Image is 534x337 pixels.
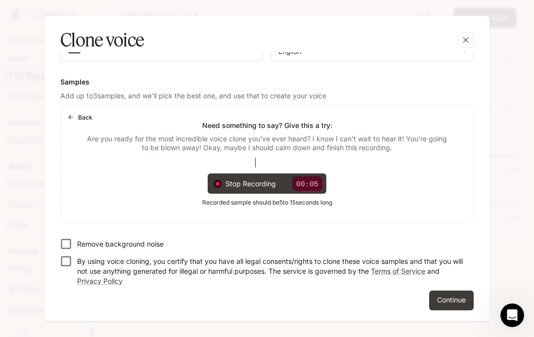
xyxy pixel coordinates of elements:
[60,91,474,101] p: Add up to 3 samples, and we'll pick the best one, and use that to create your voice
[225,178,284,189] span: Stop Recording
[77,277,123,285] a: Privacy Policy
[202,198,332,208] span: Recorded sample should be 5 to 15 seconds long
[77,256,466,286] p: By using voice cloning, you certify that you have all legal consents/rights to clone these voice ...
[500,303,524,327] iframe: Intercom live chat
[202,121,332,130] p: Need something to say? Give this a try:
[371,267,425,275] a: Terms of Service
[292,176,322,191] p: 00:05
[60,77,474,87] h6: Samples
[85,134,449,152] p: Are you ready for the most incredible voice clone you've ever heard? I know I can't wait to hear ...
[65,109,96,125] button: Back
[77,239,164,249] p: Remove background noise
[60,28,144,52] h5: Clone voice
[208,173,326,194] div: Stop Recording00:05
[429,291,474,310] button: Continue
